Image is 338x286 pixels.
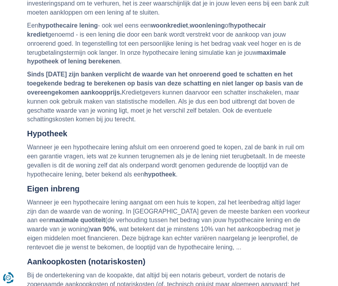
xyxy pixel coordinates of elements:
b: maximale hypotheek of lening berekenen [27,49,286,65]
b: hypothecaire lening [38,22,98,29]
b: hypothecair krediet [27,22,266,38]
b: Sinds [DATE] zijn banken verplicht de waarde van het onroerend goed te schatten en het toegekende... [27,71,303,96]
b: van 90% [90,226,116,232]
p: Kredietgevers kunnen daarvoor een schatter inschakelen, maar kunnen ook gebruik maken van statist... [27,70,311,124]
h2: Aankoopkosten (notariskosten) [27,257,311,266]
p: Een - ook wel eens een , of genoemd - is een lening die door een bank wordt verstrekt voor de aan... [27,21,311,66]
b: woonlening [190,22,225,29]
b: maximale quotiteit [50,217,105,223]
b: woonkrediet [151,22,188,29]
b: hypotheek [144,171,176,178]
h2: Hypotheek [27,129,311,138]
p: Wanneer je een hypothecaire lening aangaat om een huis te kopen, zal het leenbedrag altijd lager ... [27,198,311,252]
p: Wanneer je een hypothecaire lening afsluit om een onroerend goed te kopen, zal de bank in ruil om... [27,143,311,179]
h2: Eigen inbreng [27,184,311,193]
